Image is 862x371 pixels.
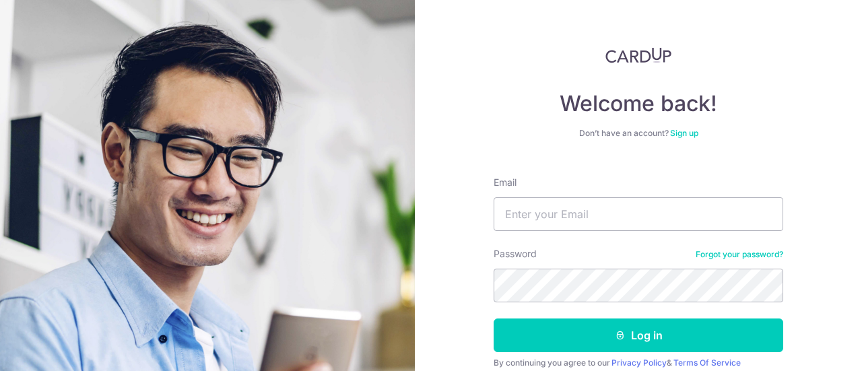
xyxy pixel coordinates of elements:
[494,358,783,368] div: By continuing you agree to our &
[670,128,698,138] a: Sign up
[494,318,783,352] button: Log in
[494,128,783,139] div: Don’t have an account?
[605,47,671,63] img: CardUp Logo
[673,358,741,368] a: Terms Of Service
[494,247,537,261] label: Password
[611,358,667,368] a: Privacy Policy
[494,197,783,231] input: Enter your Email
[494,176,517,189] label: Email
[494,90,783,117] h4: Welcome back!
[696,249,783,260] a: Forgot your password?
